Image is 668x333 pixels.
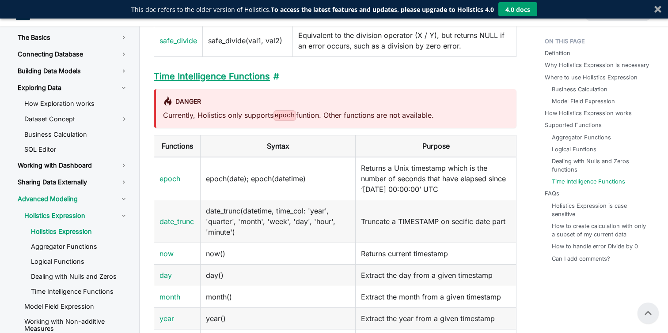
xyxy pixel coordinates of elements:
[24,270,135,283] a: Dealing with Nulls and Zeros
[7,26,140,333] nav: Docs sidebar
[552,157,647,174] a: Dealing with Nulls and Zeros functions
[201,157,356,200] td: epoch(date); epoch(datetime)
[498,2,537,16] button: 4.0 docs
[356,200,516,243] td: Truncate a TIMESTAMP on secific date part
[552,242,638,251] a: How to handle error Divide by 0
[552,177,625,186] a: Time Intelligence Functions
[552,145,596,153] a: Logical Funtions
[17,300,135,313] a: Model Field Expression
[545,61,649,69] a: Why Holistics Expression is necessary
[159,292,180,301] a: month
[11,64,135,79] a: Building Data Models
[163,110,509,121] p: Currently, Holistics only supports funtion. Other functions are not available.
[273,110,296,120] code: epoch
[201,307,356,329] td: year()
[24,285,135,298] a: Time Intelligence Functions
[293,25,516,57] td: Equivalent to the division operator (X / Y), but returns NULL if an error occurs, such as a divis...
[159,314,174,323] a: year
[17,97,135,110] a: How Exploration works
[552,97,615,105] a: Model Field Expression
[159,249,174,258] a: now
[16,6,100,20] a: HolisticsHolistics Docs (3.0)
[113,112,135,126] button: Toggle the collapsible sidebar category 'Dataset Concept'
[154,135,201,157] th: Functions
[201,243,356,264] td: now()
[17,208,135,223] a: Holistics Expression
[545,73,638,82] a: Where to use Holistics Expression
[356,135,516,157] th: Purpose
[17,112,113,126] a: Dataset Concept
[201,286,356,307] td: month()
[201,264,356,286] td: day()
[201,200,356,243] td: date_trunc(datetime, time_col: 'year', 'quarter', 'month', 'week', 'day', 'hour', 'minute')
[159,174,180,183] a: epoch
[11,30,135,45] a: The Basics
[545,109,632,117] a: How Holistics Expression works
[17,128,135,141] a: Business Calculation
[356,264,516,286] td: Extract the day from a given timestamp
[11,191,135,206] a: Advanced Modeling
[131,5,494,14] p: This doc refers to the older version of Holistics.
[24,225,135,238] a: Holistics Expression
[201,135,356,157] th: Syntax
[356,307,516,329] td: Extract the year from a given timestamp
[270,71,279,82] a: Direct link to time-intelligence-functions
[17,143,135,156] a: SQL Editor
[203,25,293,57] td: safe_divide(val1, val2)
[159,217,194,226] a: date_trunc
[552,133,611,142] a: Aggregator Functions
[552,85,607,94] a: Business Calculation
[552,254,610,263] a: Can I add comments?
[11,80,135,95] a: Exploring Data
[163,96,509,108] div: danger
[24,255,135,268] a: Logical Functions
[638,303,659,324] button: Scroll back to top
[356,243,516,264] td: Returns current timestamp
[131,5,494,14] div: This doc refers to the older version of Holistics.To access the latest features and updates, plea...
[159,36,197,45] a: safe_divide
[154,71,270,82] a: Time Intelligence Functions
[271,5,494,14] strong: To access the latest features and updates, please upgrade to Holistics 4.0
[11,175,135,190] a: Sharing Data Externally
[356,157,516,200] td: Returns a Unix timestamp which is the number of seconds that have elapsed since ‘[DATE] 00:00:00’...
[24,240,135,253] a: Aggregator Functions
[545,121,602,129] a: Supported Functions
[545,49,570,57] a: Definition
[159,271,172,280] a: day
[552,202,647,218] a: Holistics Expression is case sensitive
[11,47,135,62] a: Connecting Database
[11,158,135,173] a: Working with Dashboard
[356,286,516,307] td: Extract the month from a given timestamp
[552,222,647,239] a: How to create calculation with only a subset of my current data
[545,189,559,198] a: FAQs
